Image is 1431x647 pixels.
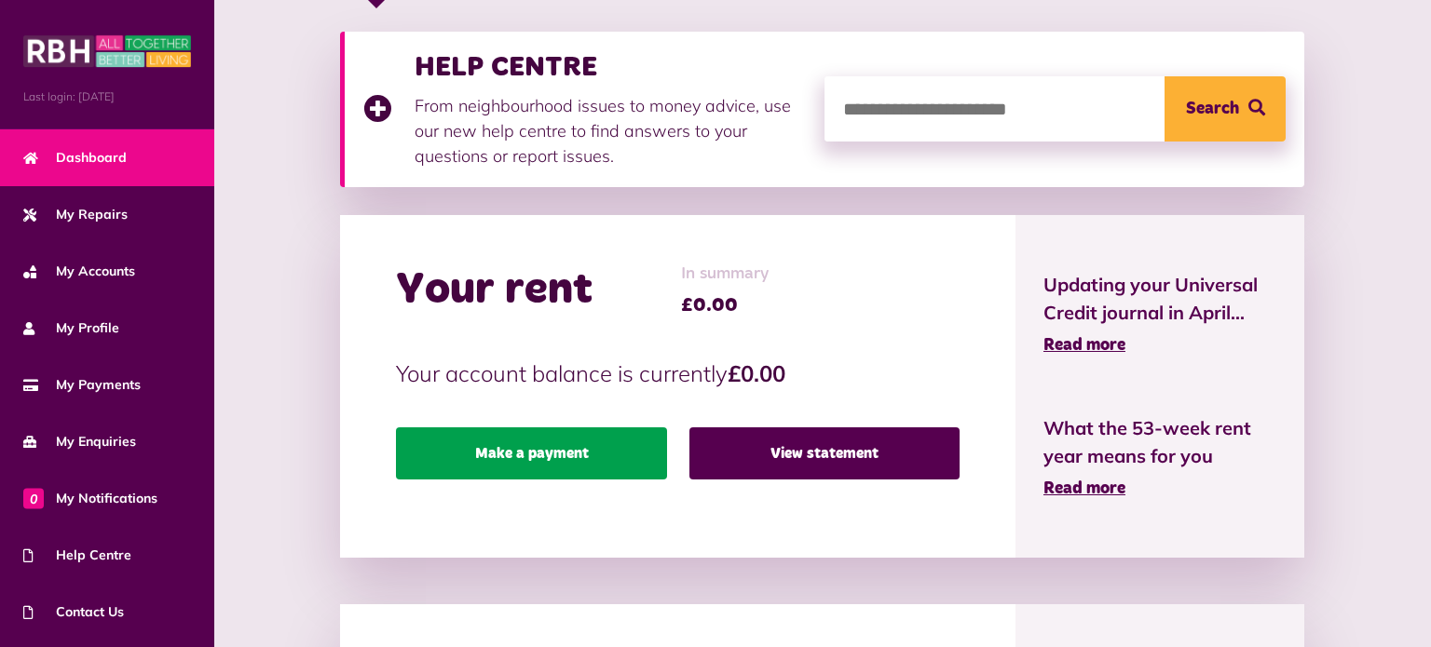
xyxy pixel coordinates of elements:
[1043,480,1125,497] span: Read more
[1043,414,1276,470] span: What the 53-week rent year means for you
[415,93,806,168] p: From neighbourhood issues to money advice, use our new help centre to find answers to your questi...
[23,375,141,395] span: My Payments
[23,262,135,281] span: My Accounts
[1043,271,1276,358] a: Updating your Universal Credit journal in April... Read more
[23,488,44,508] span: 0
[23,205,128,224] span: My Repairs
[1165,76,1286,142] button: Search
[23,432,136,452] span: My Enquiries
[689,427,960,479] a: View statement
[23,318,119,338] span: My Profile
[1186,76,1239,142] span: Search
[23,546,131,565] span: Help Centre
[1043,271,1276,327] span: Updating your Universal Credit journal in April...
[681,262,770,287] span: In summary
[396,263,593,317] h2: Your rent
[23,88,191,105] span: Last login: [DATE]
[1043,337,1125,354] span: Read more
[681,291,770,319] span: £0.00
[728,359,785,387] strong: £0.00
[396,357,959,390] p: Your account balance is currently
[396,427,666,479] a: Make a payment
[415,50,806,84] h3: HELP CENTRE
[23,148,127,168] span: Dashboard
[23,602,124,622] span: Contact Us
[23,489,157,508] span: My Notifications
[1043,414,1276,502] a: What the 53-week rent year means for you Read more
[23,33,191,70] img: MyRBH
